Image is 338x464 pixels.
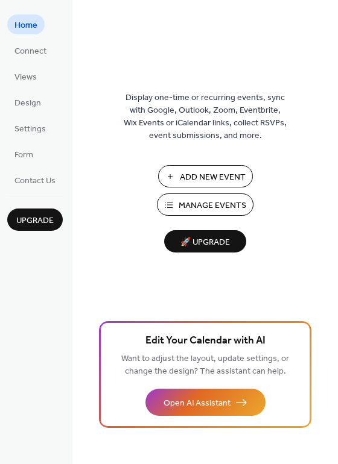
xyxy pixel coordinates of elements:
[14,71,37,84] span: Views
[171,234,239,251] span: 🚀 Upgrade
[7,118,53,138] a: Settings
[14,175,56,187] span: Contact Us
[7,208,63,231] button: Upgrade
[7,14,45,34] a: Home
[14,123,46,136] span: Settings
[16,215,54,227] span: Upgrade
[164,397,231,410] span: Open AI Assistant
[14,149,33,161] span: Form
[121,351,289,380] span: Want to adjust the layout, update settings, or change the design? The assistant can help.
[14,97,41,110] span: Design
[124,92,287,142] span: Display one-time or recurring events, sync with Google, Outlook, Zoom, Eventbrite, Wix Events or ...
[14,45,46,58] span: Connect
[7,40,54,60] a: Connect
[7,92,48,112] a: Design
[158,165,253,187] button: Add New Event
[157,193,253,216] button: Manage Events
[7,170,63,190] a: Contact Us
[145,333,266,350] span: Edit Your Calendar with AI
[180,171,246,184] span: Add New Event
[179,199,246,212] span: Manage Events
[7,66,44,86] a: Views
[14,19,37,32] span: Home
[145,389,266,416] button: Open AI Assistant
[164,230,246,252] button: 🚀 Upgrade
[7,144,40,164] a: Form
